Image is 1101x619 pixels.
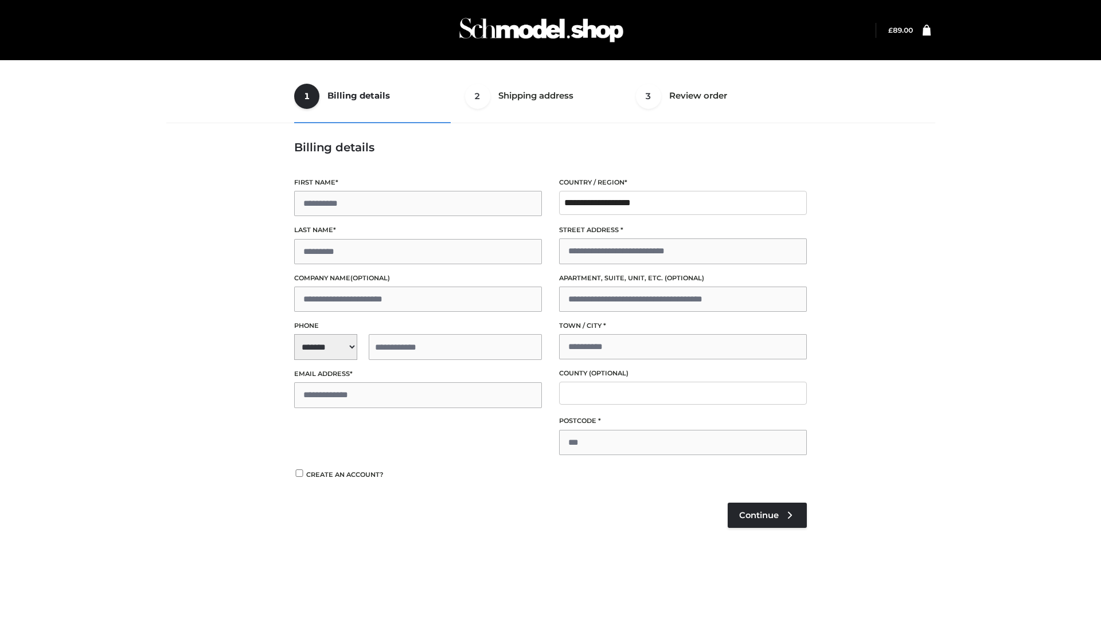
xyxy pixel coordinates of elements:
[294,320,542,331] label: Phone
[350,274,390,282] span: (optional)
[888,26,913,34] bdi: 89.00
[559,416,807,426] label: Postcode
[294,140,807,154] h3: Billing details
[589,369,628,377] span: (optional)
[294,177,542,188] label: First name
[306,471,384,479] span: Create an account?
[728,503,807,528] a: Continue
[294,225,542,236] label: Last name
[559,368,807,379] label: County
[294,369,542,379] label: Email address
[294,469,304,477] input: Create an account?
[455,7,627,53] img: Schmodel Admin 964
[888,26,913,34] a: £89.00
[665,274,704,282] span: (optional)
[888,26,893,34] span: £
[559,273,807,284] label: Apartment, suite, unit, etc.
[559,177,807,188] label: Country / Region
[739,510,779,520] span: Continue
[559,225,807,236] label: Street address
[294,273,542,284] label: Company name
[559,320,807,331] label: Town / City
